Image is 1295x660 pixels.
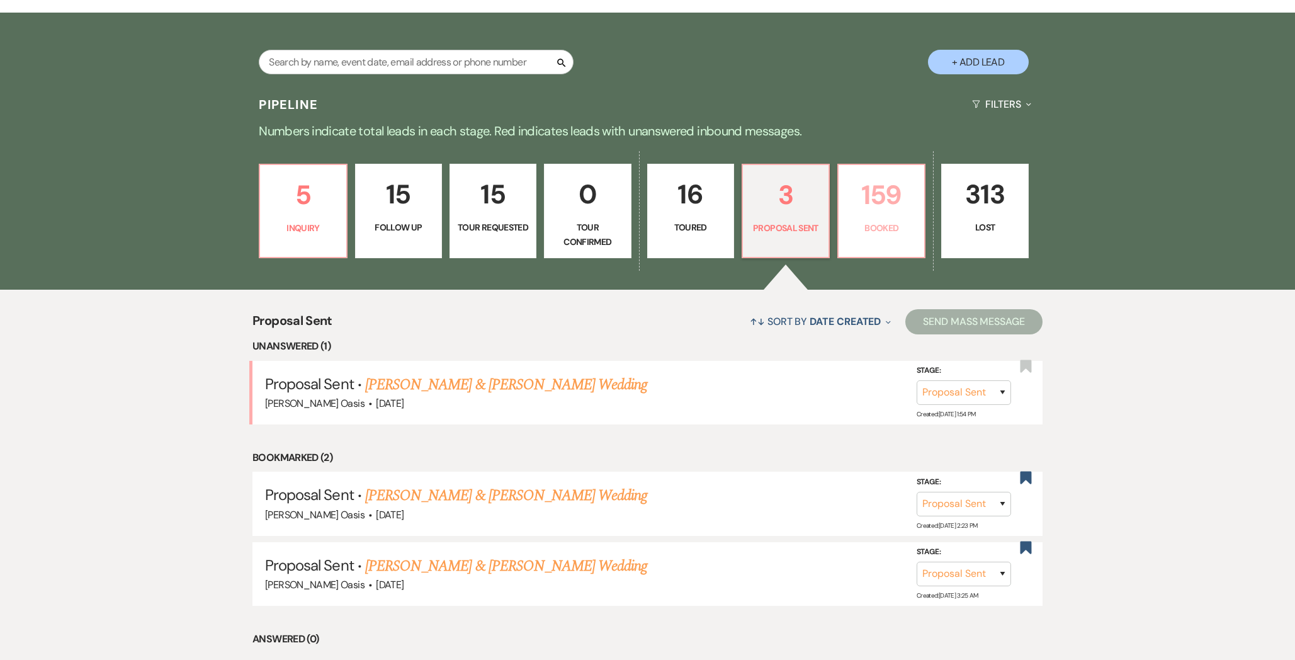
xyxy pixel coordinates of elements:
[917,364,1011,378] label: Stage:
[655,173,726,215] p: 16
[376,578,404,591] span: [DATE]
[252,450,1043,466] li: Bookmarked (2)
[268,221,338,235] p: Inquiry
[265,578,365,591] span: [PERSON_NAME] Oasis
[265,374,354,394] span: Proposal Sent
[742,164,830,258] a: 3Proposal Sent
[363,173,434,215] p: 15
[846,174,917,216] p: 159
[365,555,647,577] a: [PERSON_NAME] & [PERSON_NAME] Wedding
[195,121,1101,141] p: Numbers indicate total leads in each stage. Red indicates leads with unanswered inbound messages.
[458,220,528,234] p: Tour Requested
[905,309,1043,334] button: Send Mass Message
[365,484,647,507] a: [PERSON_NAME] & [PERSON_NAME] Wedding
[365,373,647,396] a: [PERSON_NAME] & [PERSON_NAME] Wedding
[837,164,925,258] a: 159Booked
[941,164,1028,258] a: 313Lost
[750,221,821,235] p: Proposal Sent
[552,220,623,249] p: Tour Confirmed
[363,220,434,234] p: Follow Up
[252,311,332,338] span: Proposal Sent
[928,50,1029,74] button: + Add Lead
[846,221,917,235] p: Booked
[265,397,365,410] span: [PERSON_NAME] Oasis
[252,631,1043,647] li: Answered (0)
[917,545,1011,559] label: Stage:
[259,164,347,258] a: 5Inquiry
[552,173,623,215] p: 0
[376,508,404,521] span: [DATE]
[750,315,765,328] span: ↑↓
[647,164,734,258] a: 16Toured
[259,50,574,74] input: Search by name, event date, email address or phone number
[259,96,318,113] h3: Pipeline
[265,508,365,521] span: [PERSON_NAME] Oasis
[265,555,354,575] span: Proposal Sent
[917,521,978,530] span: Created: [DATE] 2:23 PM
[810,315,881,328] span: Date Created
[917,410,976,418] span: Created: [DATE] 1:54 PM
[917,591,978,600] span: Created: [DATE] 3:25 AM
[967,88,1036,121] button: Filters
[450,164,536,258] a: 15Tour Requested
[265,485,354,504] span: Proposal Sent
[949,173,1020,215] p: 313
[745,305,896,338] button: Sort By Date Created
[655,220,726,234] p: Toured
[268,174,338,216] p: 5
[355,164,442,258] a: 15Follow Up
[252,338,1043,355] li: Unanswered (1)
[917,475,1011,489] label: Stage:
[949,220,1020,234] p: Lost
[376,397,404,410] span: [DATE]
[750,174,821,216] p: 3
[458,173,528,215] p: 15
[544,164,631,258] a: 0Tour Confirmed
